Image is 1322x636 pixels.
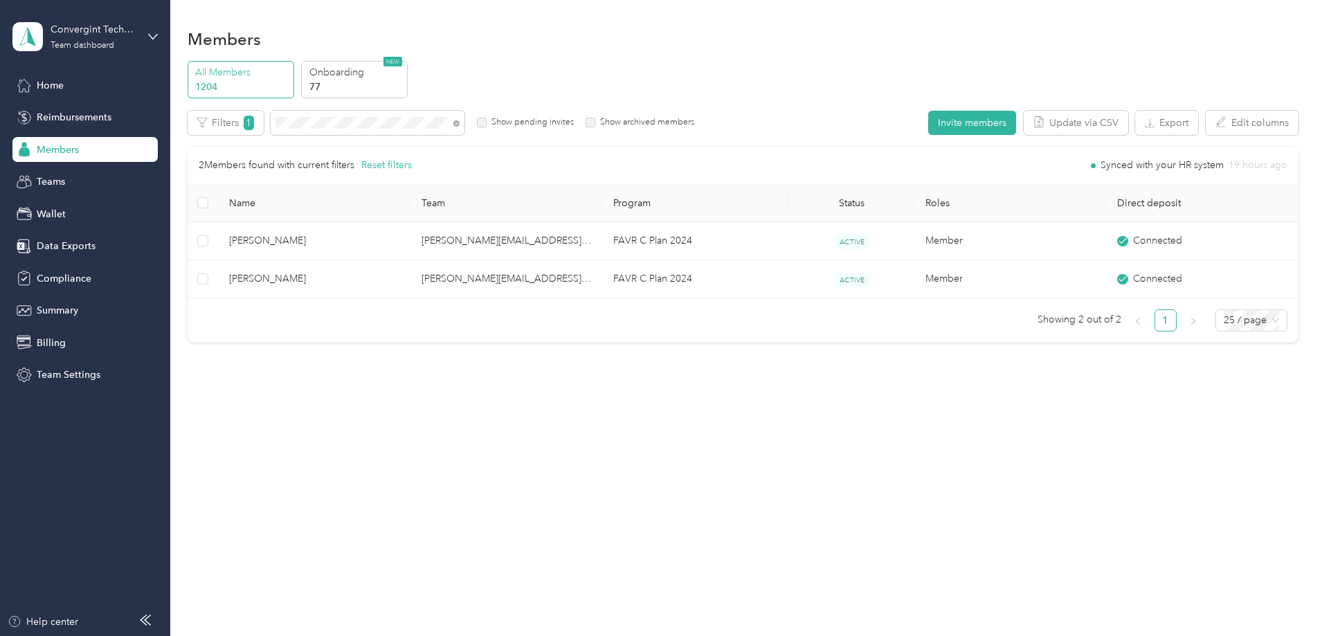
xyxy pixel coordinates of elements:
[914,260,1106,298] td: Member
[218,222,410,260] td: Donald Beres
[1189,317,1197,325] span: right
[1133,271,1182,287] span: Connected
[1038,309,1121,330] span: Showing 2 out of 2
[51,22,137,37] div: Convergint Technologies
[1206,111,1298,135] button: Edit columns
[602,184,789,222] th: Program
[188,111,264,135] button: Filters1
[1135,111,1198,135] button: Export
[1182,309,1204,331] button: right
[309,65,404,80] p: Onboarding
[37,207,66,221] span: Wallet
[383,57,402,66] span: NEW
[1127,309,1149,331] li: Previous Page
[1182,309,1204,331] li: Next Page
[1134,317,1142,325] span: left
[1155,310,1176,331] a: 1
[410,184,602,222] th: Team
[361,158,412,173] button: Reset filters
[37,303,78,318] span: Summary
[487,116,574,129] label: Show pending invites
[37,336,66,350] span: Billing
[602,222,789,260] td: FAVR C Plan 2024
[1215,309,1287,331] div: Page Size
[229,271,399,287] span: [PERSON_NAME]
[1229,161,1287,170] span: 19 hours ago
[195,80,289,94] p: 1204
[188,32,261,46] h1: Members
[595,116,694,129] label: Show archived members
[928,111,1016,135] button: Invite members
[229,197,399,209] span: Name
[1133,233,1182,248] span: Connected
[789,184,914,222] th: Status
[602,260,789,298] td: FAVR C Plan 2024
[37,110,111,125] span: Reimbursements
[1127,309,1149,331] button: left
[1024,111,1128,135] button: Update via CSV
[51,42,114,50] div: Team dashboard
[1106,184,1298,222] th: Direct deposit
[229,233,399,248] span: [PERSON_NAME]
[195,65,289,80] p: All Members
[37,271,91,286] span: Compliance
[835,235,869,249] span: ACTIVE
[37,239,96,253] span: Data Exports
[410,260,602,298] td: bob.berkery@convergint.com
[1224,310,1279,331] span: 25 / page
[37,78,64,93] span: Home
[835,273,869,287] span: ACTIVE
[410,222,602,260] td: derek.tokuda@convergint.com
[37,174,65,189] span: Teams
[218,260,410,298] td: Joshua A. Beres
[199,158,354,173] p: 2 Members found with current filters
[218,184,410,222] th: Name
[1155,309,1177,331] li: 1
[244,116,254,130] span: 1
[8,615,78,629] button: Help center
[309,80,404,94] p: 77
[1101,161,1224,170] span: Synced with your HR system
[914,222,1106,260] td: Member
[1244,558,1322,636] iframe: Everlance-gr Chat Button Frame
[37,143,79,157] span: Members
[914,184,1106,222] th: Roles
[37,367,100,382] span: Team Settings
